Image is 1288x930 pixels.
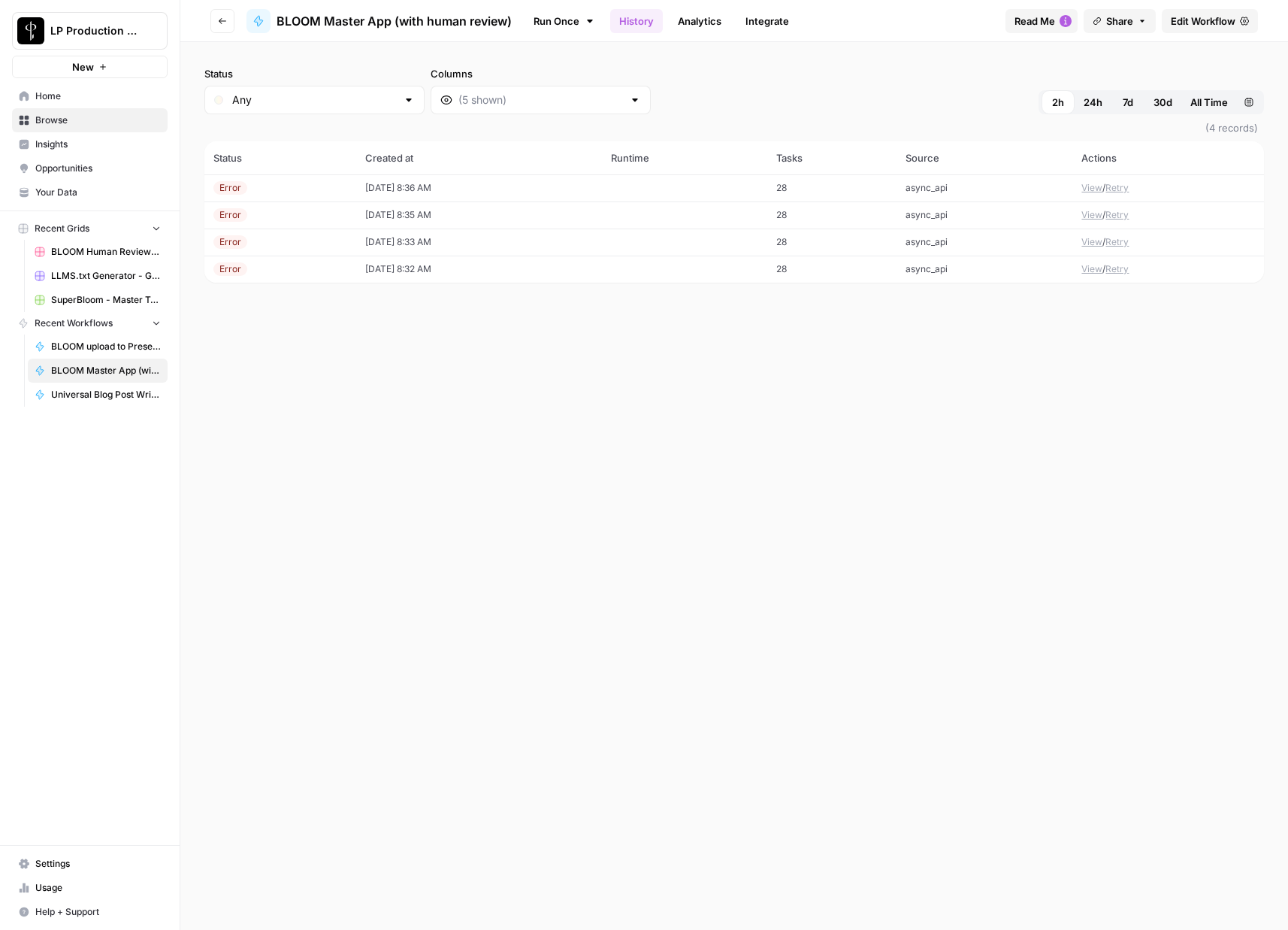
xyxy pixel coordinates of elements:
input: Any [232,92,397,108]
button: Recent Workflows [12,312,168,335]
button: 7d [1111,90,1144,114]
a: Integrate [736,9,798,33]
span: Read Me [1014,14,1055,29]
button: Retry [1105,208,1129,222]
span: BLOOM Human Review (ver2) [51,245,161,259]
td: async_api [896,256,1072,283]
span: 2h [1052,95,1064,110]
td: [DATE] 8:35 AM [356,201,603,229]
span: (4 records) [204,114,1264,141]
a: LLMS.txt Generator - Grid [28,264,168,288]
td: [DATE] 8:32 AM [356,256,603,283]
td: 28 [767,201,897,229]
th: Created at [356,141,603,174]
span: Your Data [35,186,161,199]
button: 24h [1075,90,1111,114]
a: BLOOM upload to Presence (after Human Review) [28,335,168,359]
a: Usage [12,876,168,900]
a: Analytics [669,9,730,33]
a: Run Once [524,8,604,34]
td: / [1072,229,1264,256]
span: LLMS.txt Generator - Grid [51,269,161,283]
button: View [1081,262,1102,276]
th: Status [204,141,356,174]
th: Runtime [602,141,766,174]
button: View [1081,208,1102,222]
td: [DATE] 8:36 AM [356,174,603,201]
span: BLOOM Master App (with human review) [51,364,161,377]
img: LP Production Workloads Logo [17,17,44,44]
a: History [610,9,663,33]
button: All Time [1181,90,1237,114]
span: All Time [1190,95,1228,110]
span: Home [35,89,161,103]
button: Read Me [1005,9,1078,33]
span: Edit Workflow [1171,14,1235,29]
input: (5 shown) [458,92,623,108]
span: Browse [35,114,161,127]
td: / [1072,174,1264,201]
span: 30d [1153,95,1172,110]
a: Edit Workflow [1162,9,1258,33]
a: Home [12,84,168,108]
a: Browse [12,108,168,132]
button: Retry [1105,181,1129,195]
a: Settings [12,852,168,876]
td: / [1072,201,1264,229]
td: 28 [767,229,897,256]
td: / [1072,256,1264,283]
a: BLOOM Master App (with human review) [28,359,168,383]
span: New [72,59,94,74]
a: Universal Blog Post Writer [28,383,168,407]
span: Help + Support [35,905,161,919]
span: BLOOM Master App (with human review) [277,12,512,30]
span: Universal Blog Post Writer [51,388,161,401]
td: async_api [896,229,1072,256]
button: View [1081,181,1102,195]
button: New [12,56,168,78]
button: Share [1084,9,1156,33]
span: 7d [1123,95,1133,110]
td: async_api [896,201,1072,229]
button: 30d [1144,90,1181,114]
div: Error [213,181,247,195]
th: Source [896,141,1072,174]
span: Recent Workflows [35,317,113,330]
a: Your Data [12,180,168,204]
th: Actions [1072,141,1264,174]
a: Opportunities [12,156,168,180]
span: LP Production Workloads [50,23,141,38]
button: Recent Grids [12,217,168,240]
td: 28 [767,256,897,283]
button: Help + Support [12,900,168,924]
button: View [1081,235,1102,249]
td: async_api [896,174,1072,201]
button: Retry [1105,235,1129,249]
span: Insights [35,138,161,151]
div: Error [213,262,247,276]
label: Status [204,66,425,81]
td: [DATE] 8:33 AM [356,229,603,256]
th: Tasks [767,141,897,174]
span: Recent Grids [35,222,89,235]
td: 28 [767,174,897,201]
a: SuperBloom - Master Topic List [28,288,168,312]
span: Settings [35,857,161,871]
span: BLOOM upload to Presence (after Human Review) [51,340,161,353]
a: BLOOM Human Review (ver2) [28,240,168,264]
span: Share [1106,14,1133,29]
button: Retry [1105,262,1129,276]
span: SuperBloom - Master Topic List [51,293,161,307]
a: Insights [12,132,168,156]
a: BLOOM Master App (with human review) [246,9,512,33]
span: 24h [1084,95,1102,110]
div: Error [213,235,247,249]
div: Error [213,208,247,222]
label: Columns [431,66,651,81]
span: Opportunities [35,162,161,175]
span: Usage [35,881,161,895]
button: Workspace: LP Production Workloads [12,12,168,50]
